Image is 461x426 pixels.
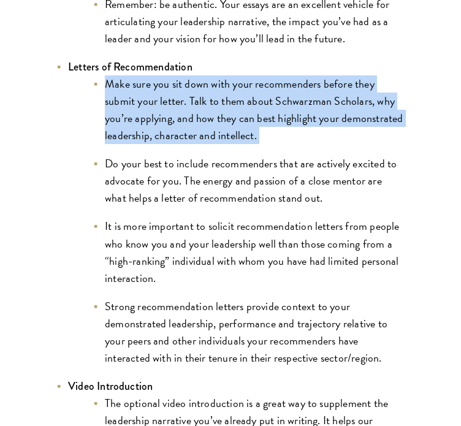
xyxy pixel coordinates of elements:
[93,298,405,367] li: Strong recommendation letters provide context to your demonstrated leadership, performance and tr...
[68,59,192,75] strong: Letters of Recommendation
[93,218,405,286] li: It is more important to solicit recommendation letters from people who know you and your leadersh...
[93,75,405,144] li: Make sure you sit down with your recommenders before they submit your letter. Talk to them about ...
[68,378,153,394] strong: Video Introduction
[93,155,405,207] li: Do your best to include recommenders that are actively excited to advocate for you. The energy an...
